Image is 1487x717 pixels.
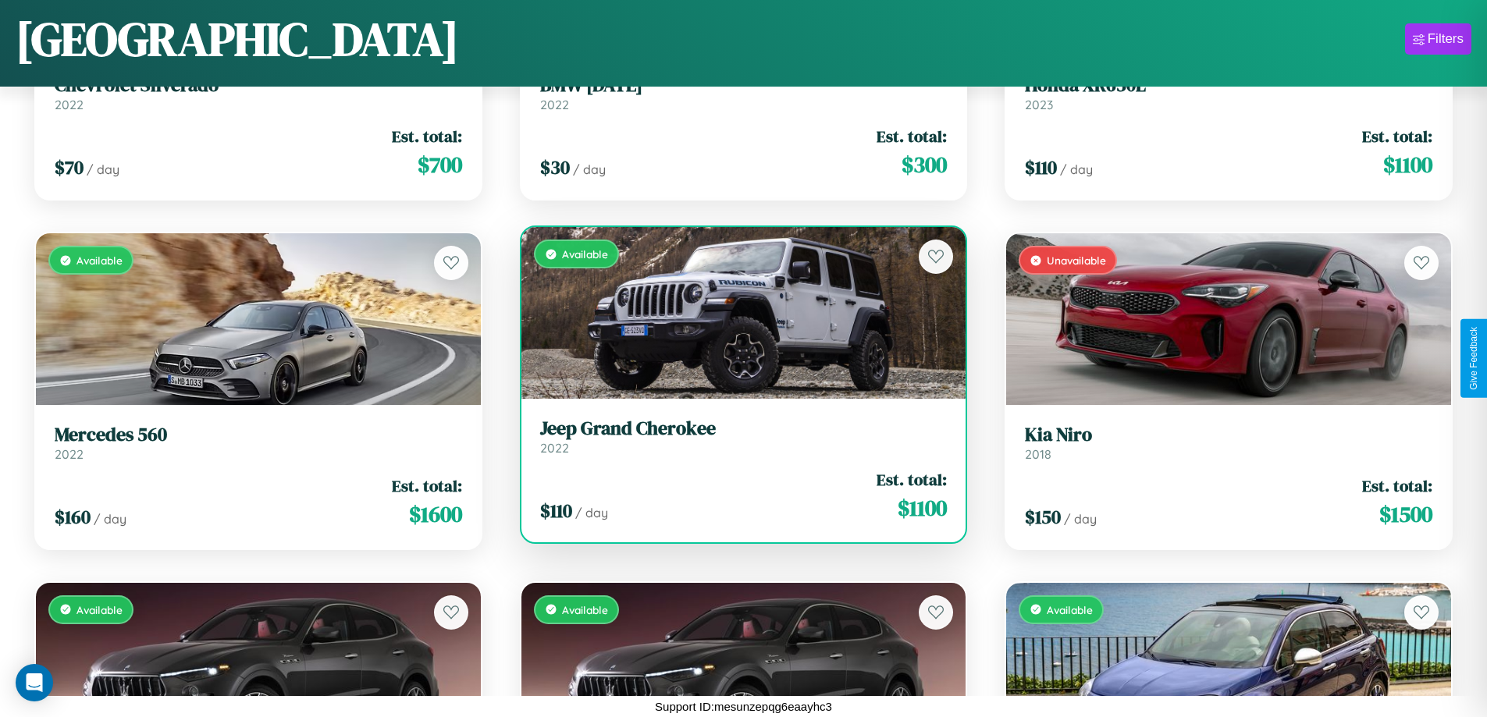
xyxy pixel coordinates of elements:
[1025,424,1432,446] h3: Kia Niro
[1379,499,1432,530] span: $ 1500
[1025,446,1051,462] span: 2018
[1060,162,1093,177] span: / day
[55,424,462,462] a: Mercedes 5602022
[1362,125,1432,147] span: Est. total:
[540,440,569,456] span: 2022
[1428,31,1464,47] div: Filters
[1047,603,1093,616] span: Available
[877,468,947,491] span: Est. total:
[392,125,462,147] span: Est. total:
[1025,74,1432,112] a: Honda XR650L2023
[540,417,948,456] a: Jeep Grand Cherokee2022
[1025,154,1057,180] span: $ 110
[55,97,84,112] span: 2022
[562,603,608,616] span: Available
[87,162,119,177] span: / day
[1025,504,1061,530] span: $ 150
[1405,23,1471,55] button: Filters
[540,498,572,524] span: $ 110
[418,149,462,180] span: $ 700
[562,247,608,261] span: Available
[55,504,91,530] span: $ 160
[1362,474,1432,497] span: Est. total:
[575,505,608,520] span: / day
[76,254,123,267] span: Available
[540,74,948,112] a: BMW [DATE]2022
[16,7,459,71] h1: [GEOGRAPHIC_DATA]
[94,511,126,527] span: / day
[16,664,53,701] div: Open Intercom Messenger
[409,499,462,530] span: $ 1600
[55,424,462,446] h3: Mercedes 560
[540,97,569,112] span: 2022
[898,492,947,524] span: $ 1100
[540,154,570,180] span: $ 30
[902,149,947,180] span: $ 300
[55,74,462,112] a: Chevrolet Silverado2022
[55,154,84,180] span: $ 70
[1383,149,1432,180] span: $ 1100
[1025,97,1053,112] span: 2023
[392,474,462,497] span: Est. total:
[655,696,832,717] p: Support ID: mesunzepqg6eaayhc3
[540,417,948,440] h3: Jeep Grand Cherokee
[1064,511,1097,527] span: / day
[1468,327,1479,390] div: Give Feedback
[1025,424,1432,462] a: Kia Niro2018
[1047,254,1106,267] span: Unavailable
[55,446,84,462] span: 2022
[877,125,947,147] span: Est. total:
[573,162,606,177] span: / day
[76,603,123,616] span: Available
